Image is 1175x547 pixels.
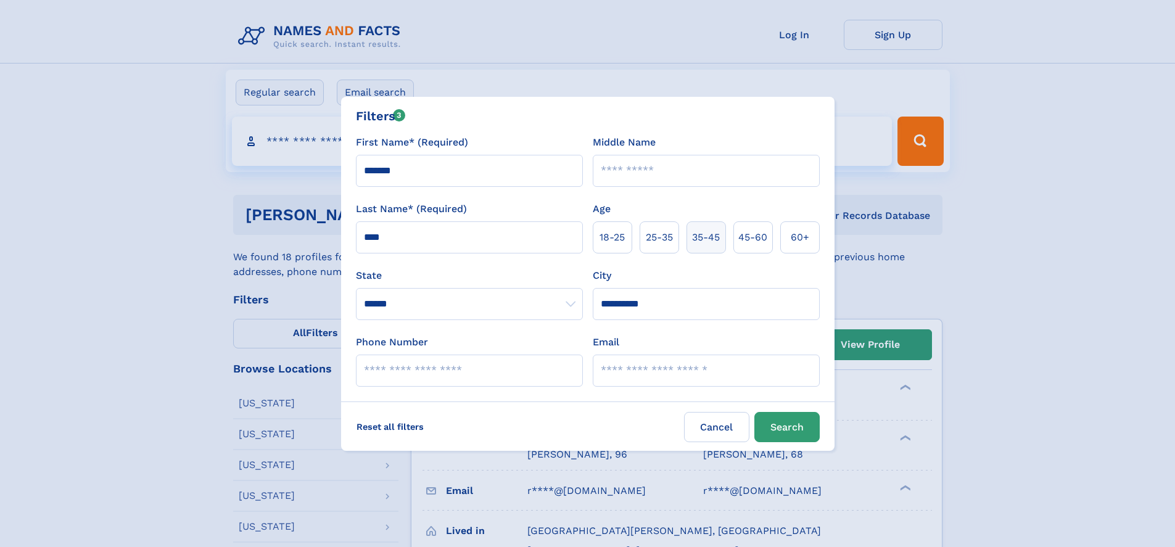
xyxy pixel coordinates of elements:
div: Filters [356,107,406,125]
span: 25‑35 [646,230,673,245]
label: Middle Name [593,135,656,150]
span: 18‑25 [600,230,625,245]
label: First Name* (Required) [356,135,468,150]
label: Cancel [684,412,749,442]
span: 60+ [791,230,809,245]
span: 35‑45 [692,230,720,245]
label: State [356,268,583,283]
label: Email [593,335,619,350]
label: Phone Number [356,335,428,350]
label: Reset all filters [348,412,432,442]
label: City [593,268,611,283]
label: Last Name* (Required) [356,202,467,216]
label: Age [593,202,611,216]
button: Search [754,412,820,442]
span: 45‑60 [738,230,767,245]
